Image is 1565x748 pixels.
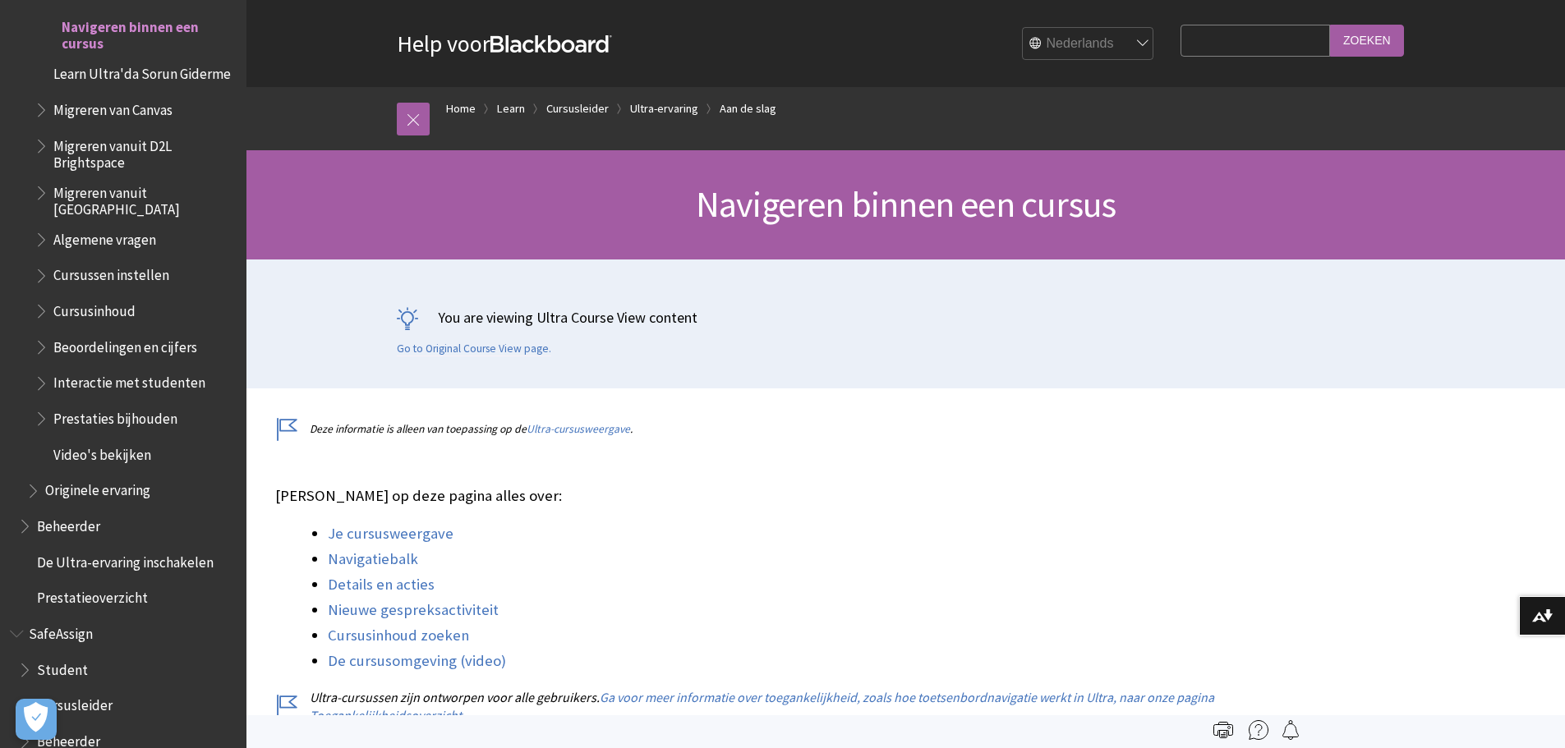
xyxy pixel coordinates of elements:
span: Student [37,656,88,678]
a: Je cursusweergave [328,524,453,544]
a: Help voorBlackboard [397,29,612,58]
p: [PERSON_NAME] op deze pagina alles over: [275,485,1294,507]
span: Prestatieoverzicht [37,585,148,607]
span: Migreren van Canvas [53,96,173,118]
a: Go to Original Course View page. [397,342,551,356]
select: Site Language Selector [1023,28,1154,61]
span: Navigeren binnen een cursus [696,181,1116,227]
span: SafeAssign [29,620,93,642]
a: Ga voor meer informatie over toegankelijkheid, zoals hoe toetsenbordnavigatie werkt in Ultra, naa... [310,689,1214,724]
span: Cursusinhoud [53,297,136,319]
button: Open Preferences [16,699,57,740]
span: Beheerder [37,512,100,535]
span: Beoordelingen en cijfers [53,333,197,356]
a: Navigatiebalk [328,549,418,569]
span: De Ultra-ervaring inschakelen [37,548,214,571]
span: Algemene vragen [53,226,156,248]
span: Migreren vanuit [GEOGRAPHIC_DATA] [53,179,235,218]
a: Aan de slag [720,99,776,119]
img: Print [1213,720,1233,740]
p: Deze informatie is alleen van toepassing op de . [275,421,1294,437]
span: Video's bekijken [53,441,151,463]
span: Interactie met studenten [53,369,205,392]
a: Cursusinhoud zoeken [328,626,469,645]
p: You are viewing Ultra Course View content [397,307,1415,328]
a: Details en acties [328,575,435,594]
span: Migreren vanuit D2L Brightspace [53,132,235,171]
span: Navigeren binnen een cursus [62,13,235,52]
span: Originele ervaring [45,477,150,499]
strong: Blackboard [490,35,612,53]
img: Follow this page [1281,720,1300,740]
a: Nieuwe gespreksactiviteit [328,600,499,620]
a: Learn [497,99,525,119]
img: More help [1249,720,1268,740]
span: Learn Ultra'da Sorun Giderme [53,60,231,82]
a: Cursusleider [546,99,609,119]
a: Ultra-ervaring [630,99,698,119]
a: Home [446,99,476,119]
a: Ultra-cursusweergave [527,422,630,436]
span: Cursusleider [37,692,113,714]
input: Zoeken [1330,25,1404,57]
a: De cursusomgeving (video) [328,651,506,671]
p: Ultra-cursussen zijn ontworpen voor alle gebruikers. [275,688,1294,725]
span: Prestaties bijhouden [53,405,177,427]
span: Cursussen instellen [53,262,169,284]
